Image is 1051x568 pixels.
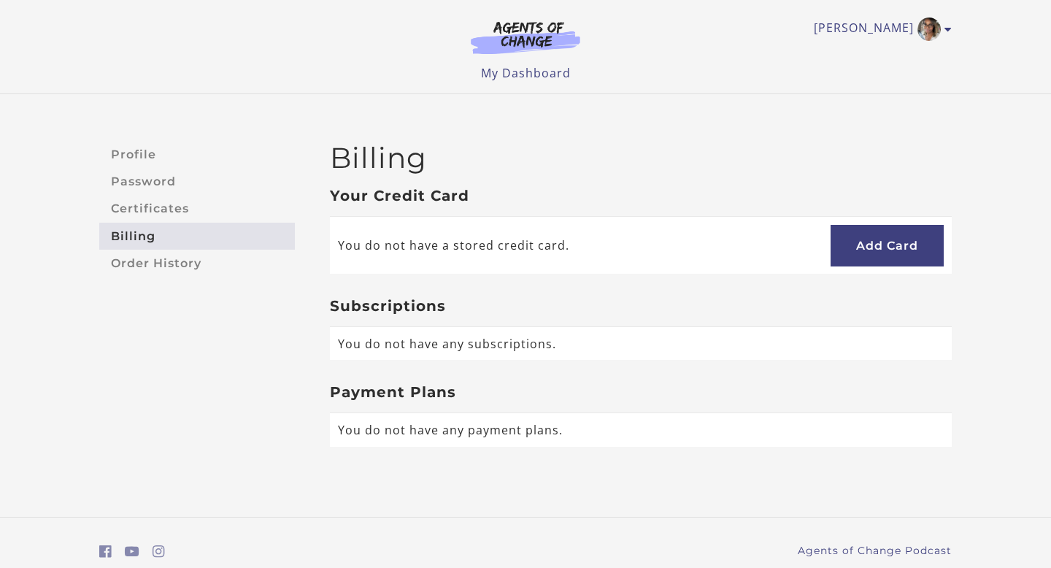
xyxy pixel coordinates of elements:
td: You do not have a stored credit card. [330,216,744,274]
a: Certificates [99,196,295,223]
i: https://www.facebook.com/groups/aswbtestprep (Open in a new window) [99,545,112,559]
a: Password [99,168,295,195]
i: https://www.instagram.com/agentsofchangeprep/ (Open in a new window) [153,545,165,559]
h3: Payment Plans [330,383,952,401]
td: You do not have any payment plans. [330,413,952,447]
img: Agents of Change Logo [455,20,596,54]
a: https://www.facebook.com/groups/aswbtestprep (Open in a new window) [99,541,112,562]
h3: Subscriptions [330,297,952,315]
a: Agents of Change Podcast [798,543,952,559]
h2: Billing [330,141,952,175]
a: My Dashboard [481,65,571,81]
td: You do not have any subscriptions. [330,327,952,361]
h3: Your Credit Card [330,187,952,204]
a: Profile [99,141,295,168]
a: Add Card [831,225,944,266]
a: https://www.youtube.com/c/AgentsofChangeTestPrepbyMeaganMitchell (Open in a new window) [125,541,139,562]
i: https://www.youtube.com/c/AgentsofChangeTestPrepbyMeaganMitchell (Open in a new window) [125,545,139,559]
a: Order History [99,250,295,277]
a: Billing [99,223,295,250]
a: https://www.instagram.com/agentsofchangeprep/ (Open in a new window) [153,541,165,562]
a: Toggle menu [814,18,944,41]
